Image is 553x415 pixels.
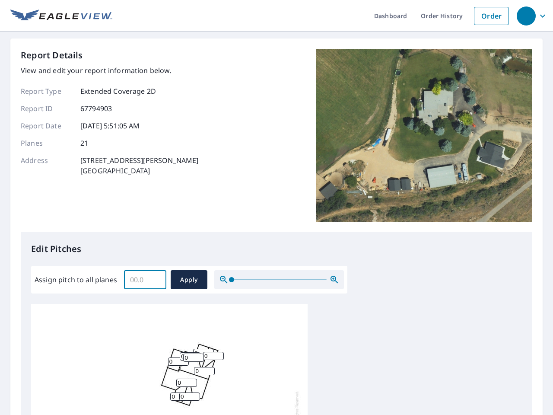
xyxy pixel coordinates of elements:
[21,86,73,96] p: Report Type
[80,121,140,131] p: [DATE] 5:51:05 AM
[316,49,532,222] img: Top image
[80,103,112,114] p: 67794903
[474,7,509,25] a: Order
[80,155,198,176] p: [STREET_ADDRESS][PERSON_NAME] [GEOGRAPHIC_DATA]
[35,275,117,285] label: Assign pitch to all planes
[21,138,73,148] p: Planes
[21,65,198,76] p: View and edit your report information below.
[21,103,73,114] p: Report ID
[10,10,112,22] img: EV Logo
[21,155,73,176] p: Address
[80,86,156,96] p: Extended Coverage 2D
[31,243,522,255] p: Edit Pitches
[21,49,83,62] p: Report Details
[178,275,200,285] span: Apply
[124,268,166,292] input: 00.0
[21,121,73,131] p: Report Date
[171,270,207,289] button: Apply
[80,138,88,148] p: 21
